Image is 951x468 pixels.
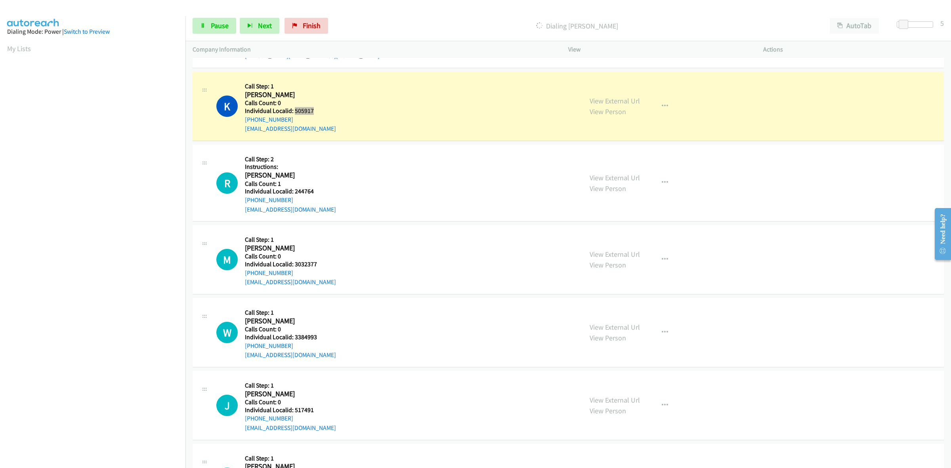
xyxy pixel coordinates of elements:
h5: Calls Count: 0 [245,398,336,406]
h1: W [216,322,238,343]
p: Company Information [193,45,554,54]
h5: Call Step: 1 [245,82,336,90]
h5: Instructions: [245,163,336,171]
h5: Calls Count: 0 [245,325,336,333]
h5: Individual Localid: 244764 [245,187,336,195]
div: 5 [940,18,944,29]
h5: Individual Localid: 3384993 [245,333,336,341]
iframe: Dialpad [7,61,185,437]
h5: Calls Count: 0 [245,252,336,260]
p: Dialing [PERSON_NAME] [339,21,815,31]
h5: Call Step: 1 [245,382,336,390]
h1: K [216,96,238,117]
h5: Calls Count: 1 [245,180,336,188]
a: [EMAIL_ADDRESS][DOMAIN_NAME] [245,278,336,286]
a: View External Url [590,96,640,105]
div: The call is yet to be attempted [216,322,238,343]
h5: Individual Localid: 3032377 [245,260,336,268]
h1: R [216,172,238,194]
iframe: Resource Center [928,202,951,266]
a: View External Url [590,250,640,259]
a: [PHONE_NUMBER] [245,415,293,422]
h5: Call Step: 1 [245,236,336,244]
a: [EMAIL_ADDRESS][DOMAIN_NAME] [245,424,336,432]
h5: Individual Localid: 517491 [245,406,336,414]
h5: Call Step: 2 [245,155,336,163]
a: [PHONE_NUMBER] [245,196,293,204]
a: View Person [590,184,626,193]
span: Finish [303,21,321,30]
h1: J [216,395,238,416]
h2: [PERSON_NAME] [245,90,322,99]
h2: [PERSON_NAME] [245,317,322,326]
a: [PHONE_NUMBER] [245,269,293,277]
a: Pause [193,18,236,34]
a: [PHONE_NUMBER] [245,116,293,123]
a: [EMAIL_ADDRESS][DOMAIN_NAME] [245,351,336,359]
h5: Call Step: 1 [245,455,336,462]
div: The call is yet to be attempted [216,249,238,270]
h2: [PERSON_NAME] [245,390,322,399]
a: [EMAIL_ADDRESS][DOMAIN_NAME] [245,206,336,213]
a: [PHONE_NUMBER] [245,342,293,350]
h5: Call Step: 1 [245,309,336,317]
p: View [568,45,749,54]
div: Dialing Mode: Power | [7,27,178,36]
a: Finish [285,18,328,34]
p: Actions [763,45,944,54]
a: View External Url [590,395,640,405]
div: The call is yet to be attempted [216,395,238,416]
h5: Individual Localid: 505917 [245,107,336,115]
a: View External Url [590,323,640,332]
button: AutoTab [830,18,879,34]
a: View Person [590,260,626,269]
h2: [PERSON_NAME] [245,244,322,253]
h5: Calls Count: 0 [245,99,336,107]
a: View Person [590,406,626,415]
h1: M [216,249,238,270]
a: View Person [590,333,626,342]
a: My Lists [7,44,31,53]
span: Pause [211,21,229,30]
h2: [PERSON_NAME] [245,171,322,180]
span: Next [258,21,272,30]
a: View External Url [590,173,640,182]
button: Next [240,18,279,34]
a: [EMAIL_ADDRESS][DOMAIN_NAME] [245,125,336,132]
a: Switch to Preview [64,28,110,35]
a: View Person [590,107,626,116]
